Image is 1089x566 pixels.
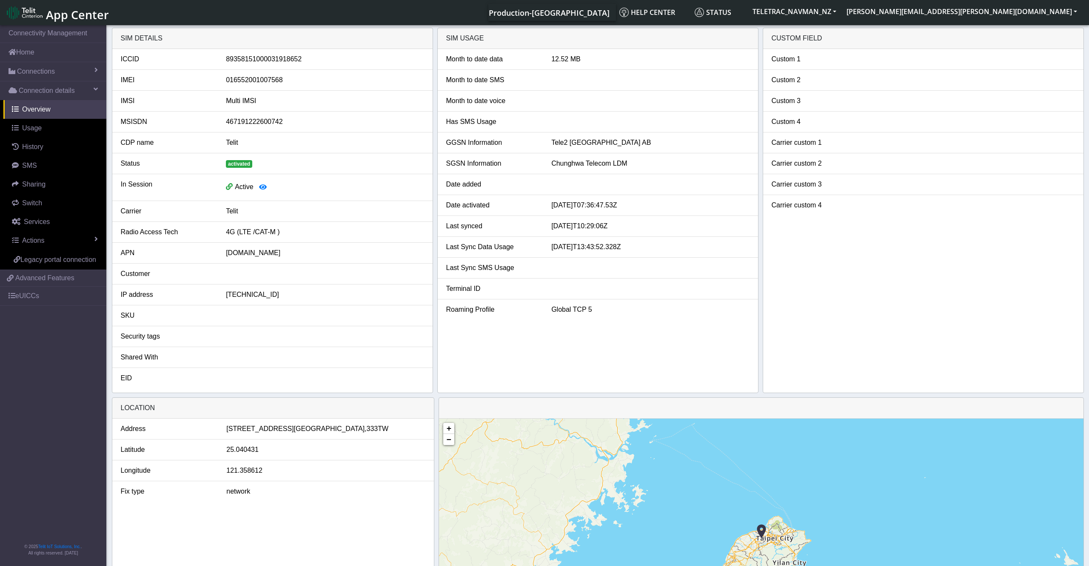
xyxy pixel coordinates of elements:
[114,331,220,342] div: Security tags
[226,424,294,434] span: [STREET_ADDRESS]
[367,424,378,434] span: 333
[440,158,545,169] div: SGSN Information
[22,237,44,244] span: Actions
[114,158,220,169] div: Status
[46,7,109,23] span: App Center
[19,86,75,96] span: Connection details
[440,242,545,252] div: Last Sync Data Usage
[114,54,220,64] div: ICCID
[220,486,432,497] div: network
[3,175,106,194] a: Sharing
[22,181,46,188] span: Sharing
[112,28,433,49] div: SIM details
[114,138,220,148] div: CDP name
[220,227,430,237] div: 4G (LTE /CAT-M )
[616,4,691,21] a: Help center
[114,269,220,279] div: Customer
[114,75,220,85] div: IMEI
[489,8,610,18] span: Production-[GEOGRAPHIC_DATA]
[440,75,545,85] div: Month to date SMS
[763,28,1083,49] div: Custom field
[3,100,106,119] a: Overview
[691,4,747,21] a: Status
[765,158,871,169] div: Carrier custom 2
[114,424,220,434] div: Address
[114,310,220,321] div: SKU
[220,290,430,300] div: [TECHNICAL_ID]
[220,138,430,148] div: Telit
[440,54,545,64] div: Month to date data
[440,138,545,148] div: GGSN Information
[545,200,755,210] div: [DATE]T07:36:47.53Z
[440,284,545,294] div: Terminal ID
[545,305,755,315] div: Global TCP 5
[114,352,220,362] div: Shared With
[747,4,841,19] button: TELETRAC_NAVMAN_NZ
[226,160,252,168] span: activated
[765,179,871,190] div: Carrier custom 3
[24,218,50,225] span: Services
[765,54,871,64] div: Custom 1
[440,117,545,127] div: Has SMS Usage
[220,96,430,106] div: Multi IMSI
[3,194,106,213] a: Switch
[545,54,755,64] div: 12.52 MB
[114,465,220,476] div: Longitude
[545,221,755,231] div: [DATE]T10:29:06Z
[440,305,545,315] div: Roaming Profile
[112,398,434,419] div: LOCATION
[841,4,1082,19] button: [PERSON_NAME][EMAIL_ADDRESS][PERSON_NAME][DOMAIN_NAME]
[254,179,272,195] button: View session details
[114,445,220,455] div: Latitude
[440,179,545,190] div: Date added
[443,423,454,434] a: Zoom in
[545,138,755,148] div: Tele2 [GEOGRAPHIC_DATA] AB
[440,221,545,231] div: Last synced
[545,158,755,169] div: Chunghwa Telecom LDM
[22,106,51,113] span: Overview
[235,183,254,190] span: Active
[3,231,106,250] a: Actions
[220,75,430,85] div: 016552001007568
[695,8,731,17] span: Status
[114,179,220,195] div: In Session
[545,242,755,252] div: [DATE]T13:43:52.328Z
[438,28,758,49] div: SIM usage
[15,273,74,283] span: Advanced Features
[22,162,37,169] span: SMS
[7,6,43,20] img: logo-telit-cinterion-gw-new.png
[695,8,704,17] img: status.svg
[765,200,871,210] div: Carrier custom 4
[3,213,106,231] a: Services
[7,3,108,22] a: App Center
[114,96,220,106] div: IMSI
[765,117,871,127] div: Custom 4
[765,75,871,85] div: Custom 2
[488,4,609,21] a: Your current platform instance
[220,206,430,216] div: Telit
[619,8,675,17] span: Help center
[17,66,55,77] span: Connections
[440,263,545,273] div: Last Sync SMS Usage
[443,434,454,445] a: Zoom out
[220,465,432,476] div: 121.358612
[765,96,871,106] div: Custom 3
[114,486,220,497] div: Fix type
[114,373,220,383] div: EID
[294,424,367,434] span: [GEOGRAPHIC_DATA],
[114,117,220,127] div: MSISDN
[220,54,430,64] div: 89358151000031918652
[38,544,81,549] a: Telit IoT Solutions, Inc.
[20,256,96,263] span: Legacy portal connection
[22,124,42,132] span: Usage
[619,8,629,17] img: knowledge.svg
[114,248,220,258] div: APN
[22,199,42,207] span: Switch
[22,143,43,150] span: History
[440,96,545,106] div: Month to date voice
[114,227,220,237] div: Radio Access Tech
[765,138,871,148] div: Carrier custom 1
[114,206,220,216] div: Carrier
[220,248,430,258] div: [DOMAIN_NAME]
[378,424,388,434] span: TW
